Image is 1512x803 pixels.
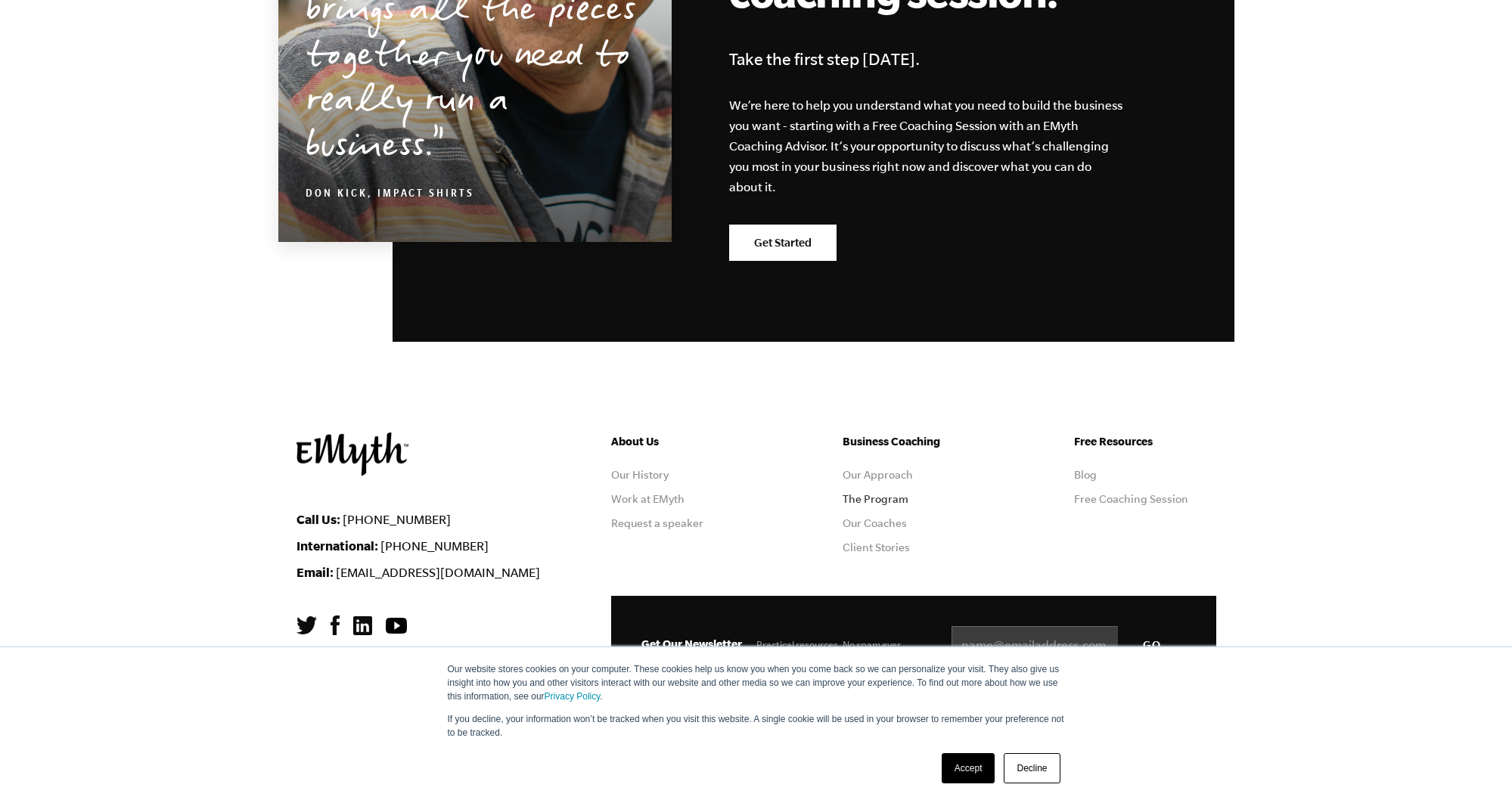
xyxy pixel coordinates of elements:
[297,565,334,579] strong: Email:
[545,691,601,702] a: Privacy Policy
[611,517,703,529] a: Request a speaker
[1074,493,1188,505] a: Free Coaching Session
[1004,753,1060,783] a: Decline
[331,615,340,635] img: Facebook
[729,95,1124,197] p: We’re here to help you understand what you need to build the business you want - starting with a ...
[336,566,540,579] a: [EMAIL_ADDRESS][DOMAIN_NAME]
[952,626,1186,664] input: name@emailaddress.com
[448,662,1065,703] p: Our website stores cookies on your computer. These cookies help us know you when you come back so...
[756,639,902,650] span: Practical resources. No spam ever.
[729,45,1153,73] h4: Take the first step [DATE].
[843,433,985,451] h5: Business Coaching
[611,493,685,505] a: Work at EMyth
[343,513,451,526] a: [PHONE_NUMBER]
[843,517,907,529] a: Our Coaches
[611,469,669,481] a: Our History
[306,189,474,201] cite: Don Kick, Impact Shirts
[297,512,340,526] strong: Call Us:
[843,469,913,481] a: Our Approach
[353,616,372,635] img: LinkedIn
[1074,433,1216,451] h5: Free Resources
[641,637,742,650] span: Get Our Newsletter
[297,616,317,634] img: Twitter
[380,539,489,553] a: [PHONE_NUMBER]
[1074,469,1097,481] a: Blog
[386,618,407,634] img: YouTube
[297,433,408,476] img: EMyth
[729,225,837,261] a: Get Started
[611,433,753,451] h5: About Us
[448,712,1065,739] p: If you decline, your information won’t be tracked when you visit this website. A single cookie wi...
[942,753,995,783] a: Accept
[1118,626,1186,662] input: GO
[843,493,908,505] a: The Program
[297,538,378,553] strong: International:
[843,541,910,553] a: Client Stories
